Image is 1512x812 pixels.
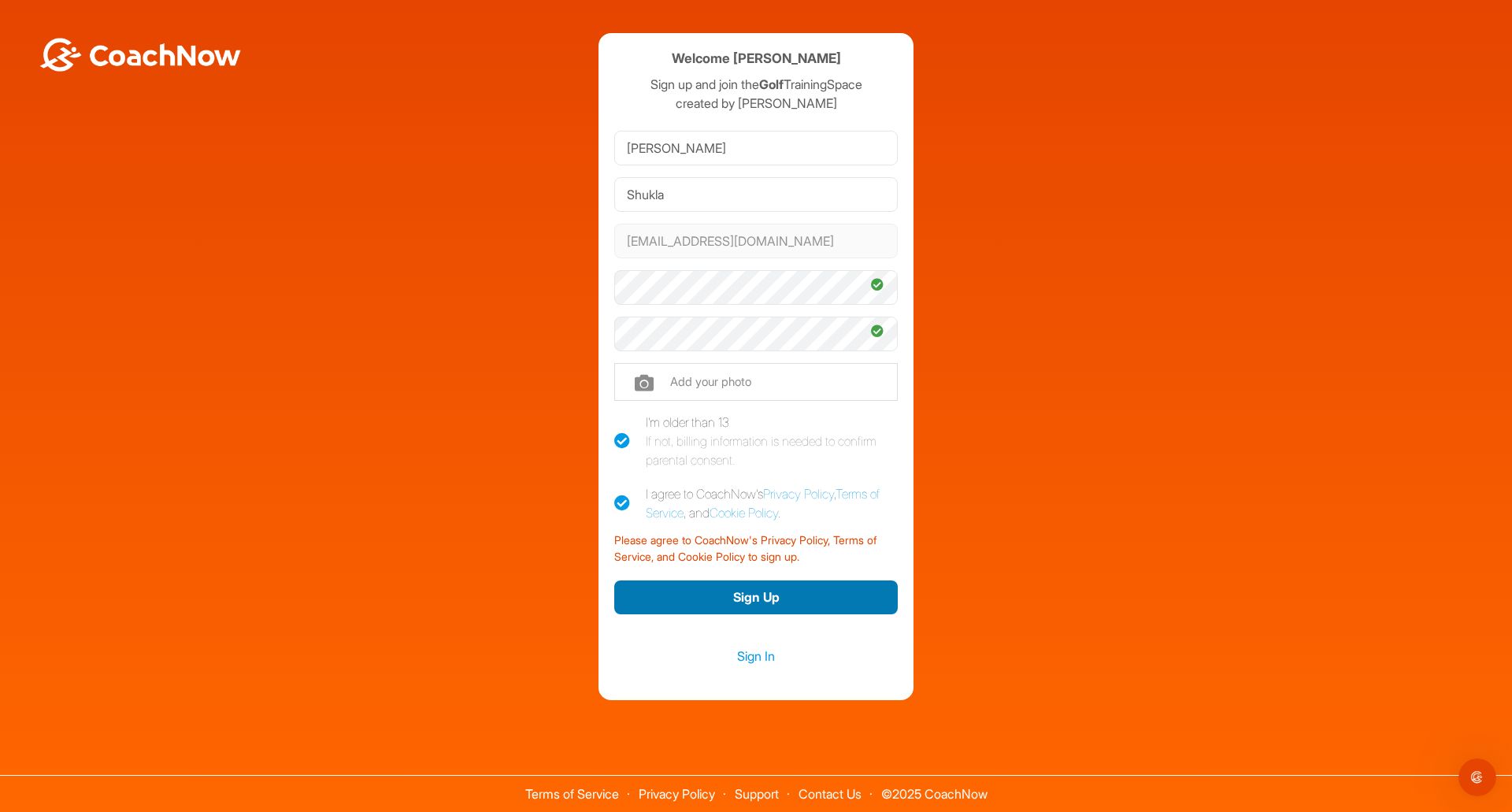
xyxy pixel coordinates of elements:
a: Sign In [614,646,898,666]
a: Contact Us [799,786,862,802]
img: BwLJSsUCoWCh5upNqxVrqldRgqLPVwmV24tXu5FoVAoFEpwwqQ3VIfuoInZCoVCoTD4vwADAC3ZFMkVEQFDAAAAAElFTkSuQmCC [38,38,243,72]
h4: Welcome [PERSON_NAME] [672,49,841,69]
iframe: Intercom live chat [1458,758,1496,796]
p: Sign up and join the TrainingSpace [614,75,898,94]
a: Privacy Policy [639,786,715,802]
div: If not, billing information is needed to confirm parental consent. [646,432,898,469]
a: Privacy Policy [763,486,834,502]
div: I'm older than 13 [646,413,898,469]
input: Last Name [614,177,898,212]
input: First Name [614,131,898,165]
a: Terms of Service [525,786,619,802]
a: Cookie Policy [710,505,778,521]
strong: Golf [759,76,784,92]
a: Support [735,786,779,802]
button: Sign Up [614,580,898,614]
label: I agree to CoachNow's , , and . [614,484,898,522]
div: Please agree to CoachNow's Privacy Policy, Terms of Service, and Cookie Policy to sign up. [614,525,898,565]
input: Email [614,224,898,258]
span: © 2025 CoachNow [873,776,995,800]
p: created by [PERSON_NAME] [614,94,898,113]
